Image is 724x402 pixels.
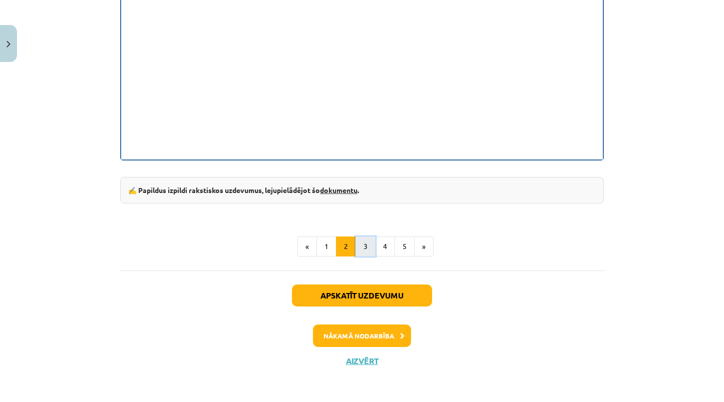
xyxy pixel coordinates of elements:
button: « [297,236,317,256]
u: dokumentu [320,185,357,194]
button: Nākamā nodarbība [313,324,411,347]
button: 4 [375,236,395,256]
div: ✍️ [120,177,604,203]
button: 1 [316,236,336,256]
nav: Page navigation example [120,236,604,256]
button: 2 [336,236,356,256]
button: Apskatīt uzdevumu [292,284,432,306]
img: icon-close-lesson-0947bae3869378f0d4975bcd49f059093ad1ed9edebbc8119c70593378902aed.svg [7,41,11,47]
strong: Papildus izpildi rakstiskos uzdevumus, lejupielādējot šo . [138,185,359,194]
button: Aizvērt [343,356,381,366]
button: 5 [395,236,415,256]
button: 3 [355,236,376,256]
button: » [414,236,434,256]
